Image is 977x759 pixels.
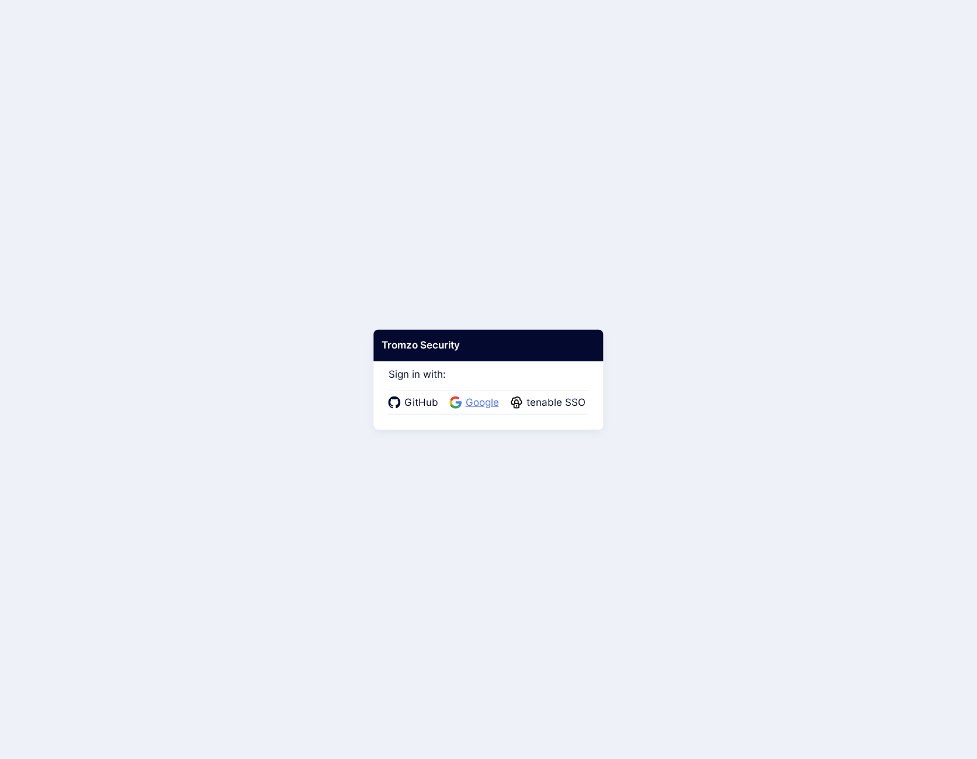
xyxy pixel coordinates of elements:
[511,395,589,410] a: tenable SSO
[523,395,589,410] span: tenable SSO
[373,330,603,361] div: Tromzo Security
[401,395,442,410] span: GitHub
[462,395,503,410] span: Google
[389,353,589,415] div: Sign in with:
[389,395,442,410] a: GitHub
[450,395,503,410] a: Google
